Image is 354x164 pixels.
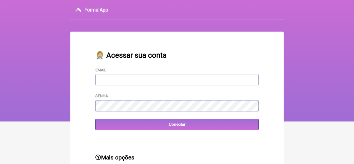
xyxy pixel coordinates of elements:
[95,154,259,161] h3: Mais opções
[95,94,108,98] label: Senha
[95,119,259,130] input: Conectar
[84,7,108,13] h3: FormulApp
[95,68,106,72] label: Email
[95,51,259,60] h2: 👩🏼‍⚕️ Acessar sua conta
